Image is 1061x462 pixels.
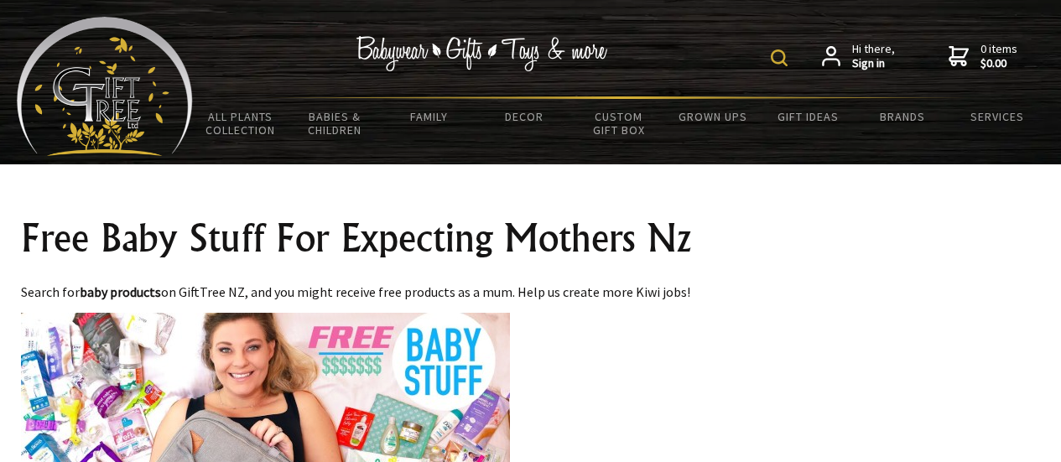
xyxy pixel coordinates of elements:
[80,283,161,300] strong: baby products
[193,99,288,148] a: All Plants Collection
[852,56,895,71] strong: Sign in
[666,99,761,134] a: Grown Ups
[852,42,895,71] span: Hi there,
[771,49,788,66] img: product search
[855,99,949,134] a: Brands
[949,99,1044,134] a: Services
[980,41,1017,71] span: 0 items
[476,99,571,134] a: Decor
[17,17,193,156] img: Babyware - Gifts - Toys and more...
[21,218,1041,258] h1: Free Baby Stuff For Expecting Mothers Nz
[980,56,1017,71] strong: $0.00
[822,42,895,71] a: Hi there,Sign in
[21,282,1041,302] p: Search for on GiftTree NZ, and you might receive free products as a mum. Help us create more Kiwi...
[761,99,856,134] a: Gift Ideas
[949,42,1017,71] a: 0 items$0.00
[356,36,608,71] img: Babywear - Gifts - Toys & more
[382,99,477,134] a: Family
[571,99,666,148] a: Custom Gift Box
[288,99,382,148] a: Babies & Children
